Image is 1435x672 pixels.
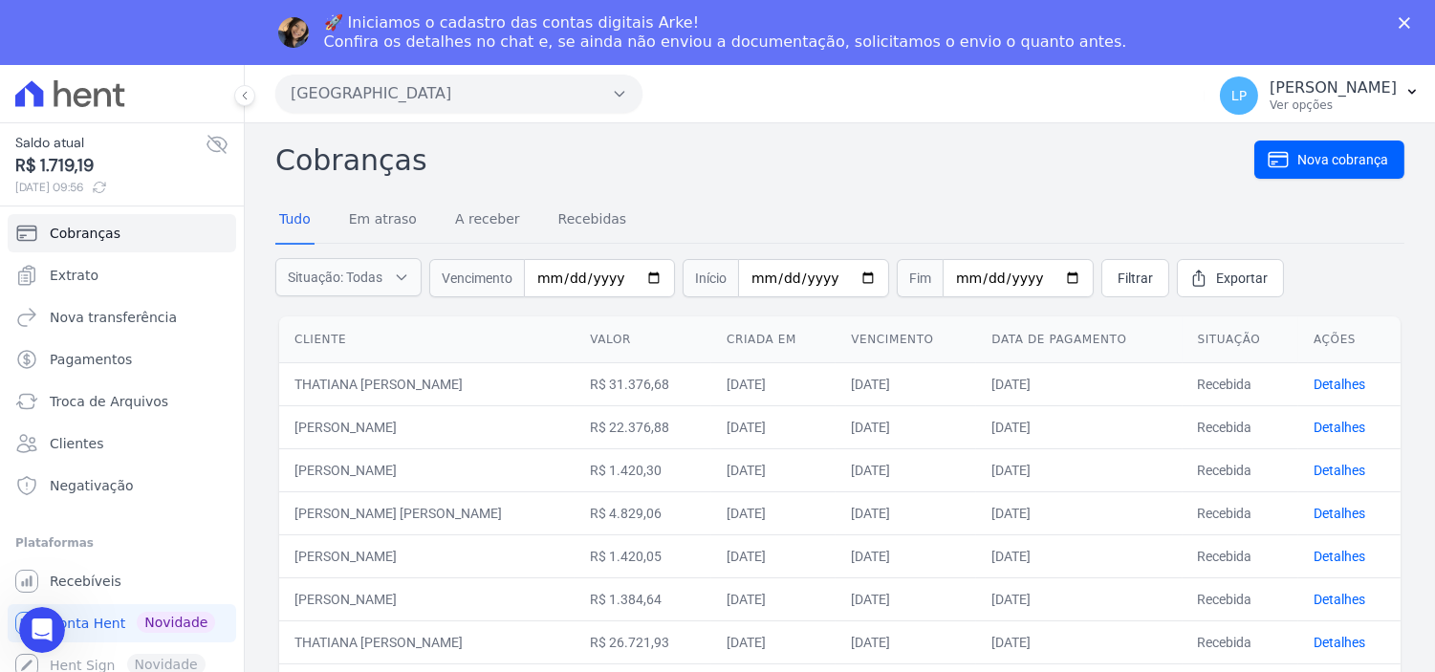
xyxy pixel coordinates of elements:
[279,406,575,449] td: [PERSON_NAME]
[575,621,711,664] td: R$ 26.721,93
[279,492,575,535] td: [PERSON_NAME] [PERSON_NAME]
[575,492,711,535] td: R$ 4.829,06
[1183,406,1299,449] td: Recebida
[836,406,976,449] td: [DATE]
[1183,449,1299,492] td: Recebida
[976,316,1182,363] th: Data de pagamento
[8,256,236,294] a: Extrato
[1231,89,1247,102] span: LP
[1183,621,1299,664] td: Recebida
[288,268,382,287] span: Situação: Todas
[711,492,836,535] td: [DATE]
[8,424,236,463] a: Clientes
[1297,150,1388,169] span: Nova cobrança
[836,363,976,406] td: [DATE]
[50,266,98,285] span: Extrato
[1205,69,1435,122] button: LP [PERSON_NAME] Ver opções
[575,535,711,578] td: R$ 1.420,05
[50,224,120,243] span: Cobranças
[836,621,976,664] td: [DATE]
[275,258,422,296] button: Situação: Todas
[836,449,976,492] td: [DATE]
[1314,592,1365,607] a: Detalhes
[711,578,836,621] td: [DATE]
[1254,141,1404,179] a: Nova cobrança
[1101,259,1169,297] a: Filtrar
[575,316,711,363] th: Valor
[50,434,103,453] span: Clientes
[1118,269,1153,288] span: Filtrar
[15,531,228,554] div: Plataformas
[8,562,236,600] a: Recebíveis
[711,363,836,406] td: [DATE]
[1183,316,1299,363] th: Situação
[575,363,711,406] td: R$ 31.376,68
[836,578,976,621] td: [DATE]
[8,382,236,421] a: Troca de Arquivos
[1183,578,1299,621] td: Recebida
[575,578,711,621] td: R$ 1.384,64
[836,316,976,363] th: Vencimento
[278,17,309,48] img: Profile image for Adriane
[1314,377,1365,392] a: Detalhes
[50,614,125,633] span: Conta Hent
[345,196,421,246] a: Em atraso
[836,535,976,578] td: [DATE]
[429,259,524,297] span: Vencimento
[1314,420,1365,435] a: Detalhes
[976,406,1182,449] td: [DATE]
[8,298,236,336] a: Nova transferência
[711,406,836,449] td: [DATE]
[137,612,215,633] span: Novidade
[976,363,1182,406] td: [DATE]
[279,535,575,578] td: [PERSON_NAME]
[976,621,1182,664] td: [DATE]
[8,604,236,642] a: Conta Hent Novidade
[554,196,631,246] a: Recebidas
[897,259,943,297] span: Fim
[279,363,575,406] td: THATIANA [PERSON_NAME]
[1183,363,1299,406] td: Recebida
[15,179,206,196] span: [DATE] 09:56
[50,308,177,327] span: Nova transferência
[1314,506,1365,521] a: Detalhes
[8,340,236,379] a: Pagamentos
[976,535,1182,578] td: [DATE]
[324,13,1127,52] div: 🚀 Iniciamos o cadastro das contas digitais Arke! Confira os detalhes no chat e, se ainda não envi...
[1270,78,1397,98] p: [PERSON_NAME]
[1314,635,1365,650] a: Detalhes
[15,133,206,153] span: Saldo atual
[451,196,524,246] a: A receber
[976,578,1182,621] td: [DATE]
[8,214,236,252] a: Cobranças
[1399,17,1418,29] div: Fechar
[50,350,132,369] span: Pagamentos
[279,316,575,363] th: Cliente
[711,535,836,578] td: [DATE]
[1314,463,1365,478] a: Detalhes
[1183,535,1299,578] td: Recebida
[50,476,134,495] span: Negativação
[1216,269,1268,288] span: Exportar
[275,196,315,246] a: Tudo
[1183,492,1299,535] td: Recebida
[1177,259,1284,297] a: Exportar
[683,259,738,297] span: Início
[275,75,642,113] button: [GEOGRAPHIC_DATA]
[575,406,711,449] td: R$ 22.376,88
[711,449,836,492] td: [DATE]
[50,392,168,411] span: Troca de Arquivos
[575,449,711,492] td: R$ 1.420,30
[976,449,1182,492] td: [DATE]
[711,316,836,363] th: Criada em
[711,621,836,664] td: [DATE]
[836,492,976,535] td: [DATE]
[19,607,65,653] iframe: Intercom live chat
[1270,98,1397,113] p: Ver opções
[976,492,1182,535] td: [DATE]
[275,139,1254,182] h2: Cobranças
[50,572,121,591] span: Recebíveis
[279,449,575,492] td: [PERSON_NAME]
[279,621,575,664] td: THATIANA [PERSON_NAME]
[15,153,206,179] span: R$ 1.719,19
